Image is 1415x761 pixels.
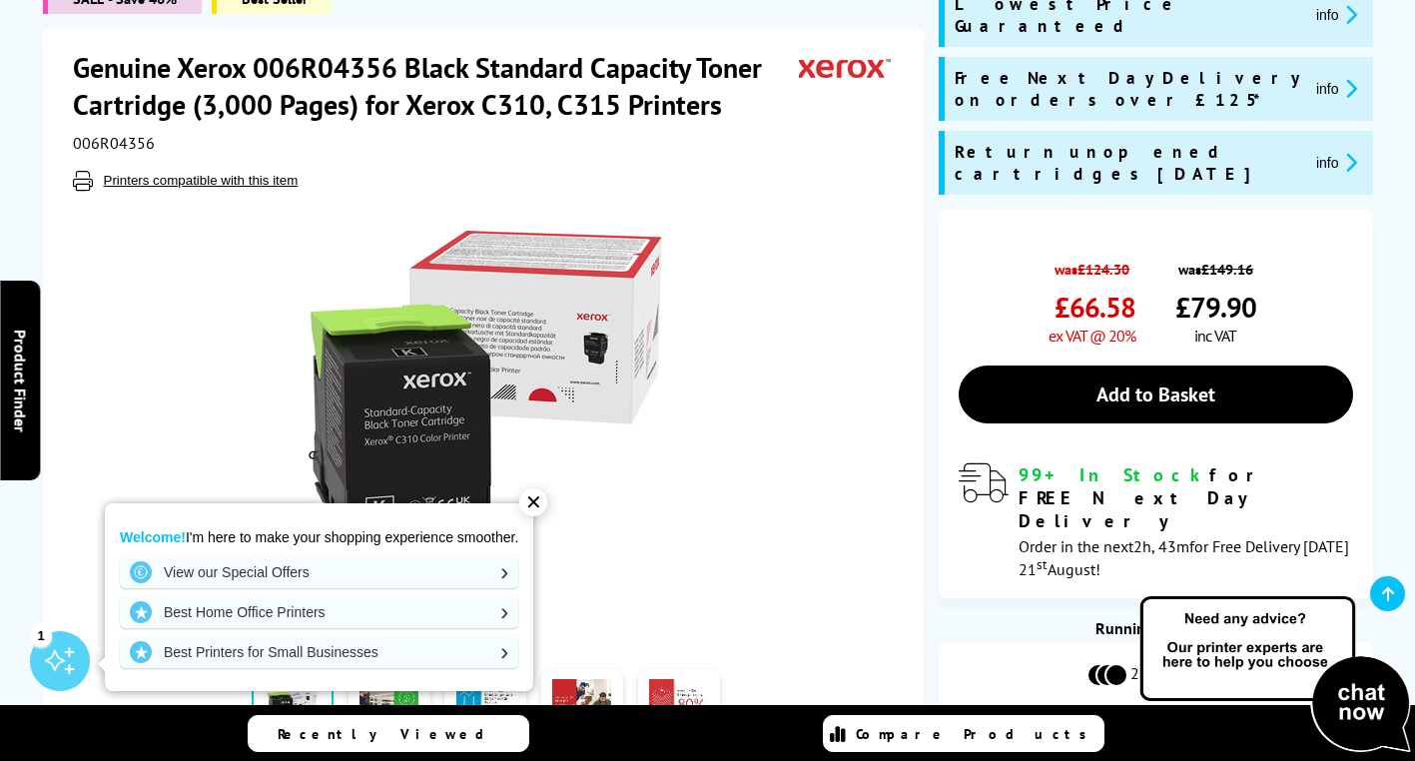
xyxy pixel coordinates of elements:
[278,725,504,743] span: Recently Viewed
[1019,463,1353,532] div: for FREE Next Day Delivery
[856,725,1097,743] span: Compare Products
[1310,77,1363,100] button: promo-description
[120,596,518,628] a: Best Home Office Printers
[519,488,547,516] div: ✕
[939,618,1373,638] div: Running Costs
[1049,250,1135,279] span: was
[1175,289,1256,326] span: £79.90
[120,556,518,588] a: View our Special Offers
[1310,151,1363,174] button: promo-description
[1135,593,1415,757] img: Open Live Chat window
[120,636,518,668] a: Best Printers for Small Businesses
[1201,260,1253,279] strike: £149.16
[73,49,799,123] h1: Genuine Xerox 006R04356 Black Standard Capacity Toner Cartridge (3,000 Pages) for Xerox C310, C31...
[1133,536,1189,556] span: 2h, 43m
[120,529,186,545] strong: Welcome!
[1019,536,1349,579] span: Order in the next for Free Delivery [DATE] 21 August!
[290,231,681,622] img: Xerox 006R04356 Black Standard Capacity Toner Cartridge (3,000 Pages)
[30,624,52,646] div: 1
[1019,463,1209,486] span: 99+ In Stock
[1130,663,1224,687] span: 2.2p per page
[959,366,1353,423] a: Add to Basket
[248,715,529,752] a: Recently Viewed
[98,172,305,189] button: Printers compatible with this item
[799,49,891,86] img: Xerox
[1194,326,1236,346] span: inc VAT
[959,463,1353,578] div: modal_delivery
[1037,555,1048,573] sup: st
[823,715,1104,752] a: Compare Products
[1175,250,1256,279] span: was
[1049,326,1135,346] span: ex VAT @ 20%
[120,528,518,546] p: I'm here to make your shopping experience smoother.
[1310,3,1363,26] button: promo-description
[955,141,1300,185] span: Return unopened cartridges [DATE]
[955,67,1300,111] span: Free Next Day Delivery on orders over £125*
[1077,260,1129,279] strike: £124.30
[10,330,30,432] span: Product Finder
[1055,289,1135,326] span: £66.58
[73,133,155,153] span: 006R04356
